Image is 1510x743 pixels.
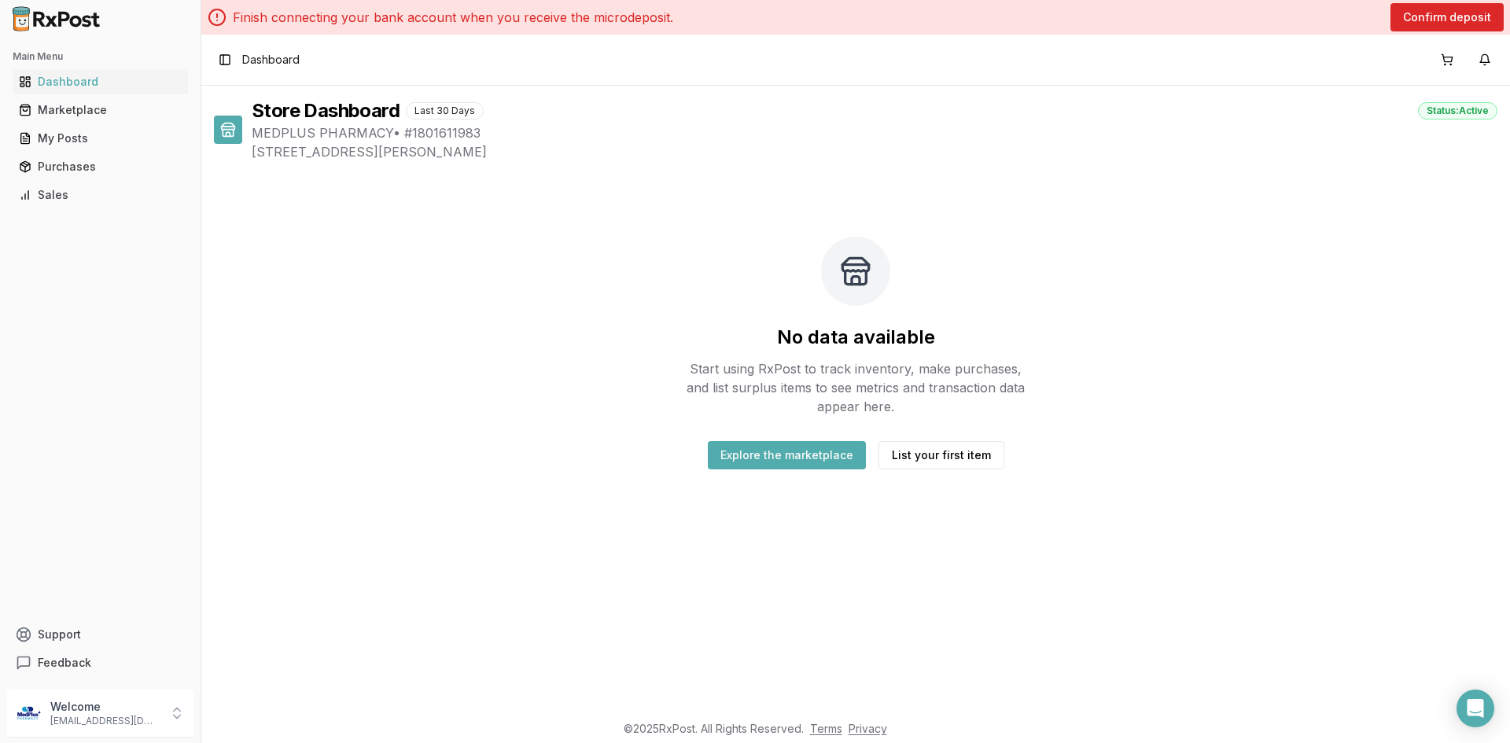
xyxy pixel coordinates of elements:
[242,52,300,68] span: Dashboard
[810,722,842,735] a: Terms
[19,102,182,118] div: Marketplace
[252,98,400,123] h1: Store Dashboard
[777,325,935,350] h2: No data available
[1457,690,1494,727] div: Open Intercom Messenger
[849,722,887,735] a: Privacy
[13,50,188,63] h2: Main Menu
[679,359,1032,416] p: Start using RxPost to track inventory, make purchases, and list surplus items to see metrics and ...
[6,97,194,123] button: Marketplace
[38,655,91,671] span: Feedback
[708,441,866,469] button: Explore the marketplace
[406,102,484,120] div: Last 30 Days
[19,159,182,175] div: Purchases
[6,182,194,208] button: Sales
[6,620,194,649] button: Support
[13,181,188,209] a: Sales
[19,187,182,203] div: Sales
[252,123,1497,142] span: MEDPLUS PHARMACY • # 1801611983
[19,131,182,146] div: My Posts
[233,8,673,27] p: Finish connecting your bank account when you receive the microdeposit.
[252,142,1497,161] span: [STREET_ADDRESS][PERSON_NAME]
[6,126,194,151] button: My Posts
[13,124,188,153] a: My Posts
[242,52,300,68] nav: breadcrumb
[19,74,182,90] div: Dashboard
[878,441,1004,469] button: List your first item
[1418,102,1497,120] div: Status: Active
[13,96,188,124] a: Marketplace
[1390,3,1504,31] button: Confirm deposit
[50,715,160,727] p: [EMAIL_ADDRESS][DOMAIN_NAME]
[50,699,160,715] p: Welcome
[13,153,188,181] a: Purchases
[6,154,194,179] button: Purchases
[6,6,107,31] img: RxPost Logo
[6,649,194,677] button: Feedback
[13,68,188,96] a: Dashboard
[6,69,194,94] button: Dashboard
[16,701,41,726] img: User avatar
